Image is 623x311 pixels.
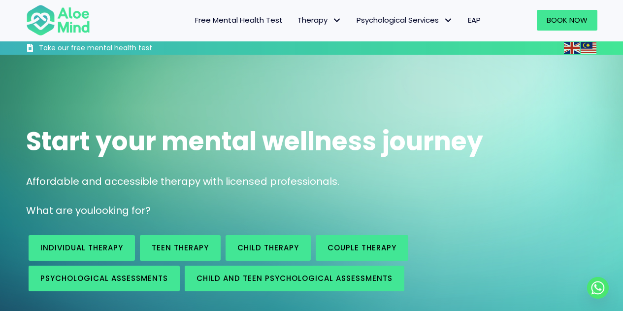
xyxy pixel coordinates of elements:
[290,10,349,31] a: TherapyTherapy: submenu
[587,277,609,299] a: Whatsapp
[29,266,180,291] a: Psychological assessments
[29,235,135,261] a: Individual therapy
[537,10,597,31] a: Book Now
[140,235,221,261] a: Teen Therapy
[103,10,488,31] nav: Menu
[330,13,344,28] span: Therapy: submenu
[40,242,123,253] span: Individual therapy
[564,42,581,53] a: English
[188,10,290,31] a: Free Mental Health Test
[152,242,209,253] span: Teen Therapy
[93,204,151,217] span: looking for?
[40,273,168,283] span: Psychological assessments
[26,204,93,217] span: What are you
[26,174,597,189] p: Affordable and accessible therapy with licensed professionals.
[460,10,488,31] a: EAP
[195,15,283,25] span: Free Mental Health Test
[26,123,483,159] span: Start your mental wellness journey
[39,43,205,53] h3: Take our free mental health test
[328,242,396,253] span: Couple therapy
[185,266,404,291] a: Child and Teen Psychological assessments
[297,15,342,25] span: Therapy
[349,10,460,31] a: Psychological ServicesPsychological Services: submenu
[357,15,453,25] span: Psychological Services
[26,4,90,36] img: Aloe mind Logo
[26,43,205,55] a: Take our free mental health test
[581,42,596,54] img: ms
[581,42,597,53] a: Malay
[226,235,311,261] a: Child Therapy
[316,235,408,261] a: Couple therapy
[237,242,299,253] span: Child Therapy
[197,273,393,283] span: Child and Teen Psychological assessments
[547,15,588,25] span: Book Now
[564,42,580,54] img: en
[441,13,456,28] span: Psychological Services: submenu
[468,15,481,25] span: EAP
